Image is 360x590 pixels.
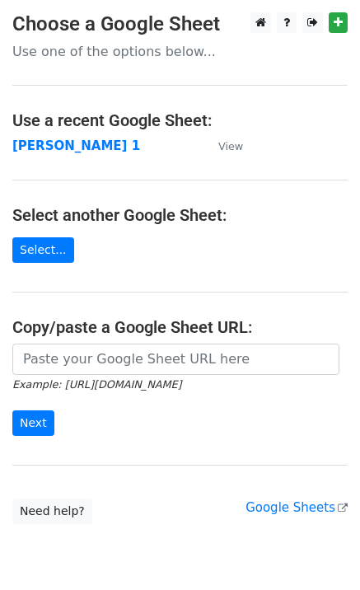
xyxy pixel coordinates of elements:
input: Next [12,410,54,436]
h4: Copy/paste a Google Sheet URL: [12,317,348,337]
small: Example: [URL][DOMAIN_NAME] [12,378,181,391]
a: [PERSON_NAME] 1 [12,138,140,153]
h4: Select another Google Sheet: [12,205,348,225]
a: View [202,138,243,153]
h3: Choose a Google Sheet [12,12,348,36]
input: Paste your Google Sheet URL here [12,344,339,375]
a: Select... [12,237,74,263]
h4: Use a recent Google Sheet: [12,110,348,130]
a: Need help? [12,499,92,524]
small: View [218,140,243,152]
p: Use one of the options below... [12,43,348,60]
a: Google Sheets [245,500,348,515]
